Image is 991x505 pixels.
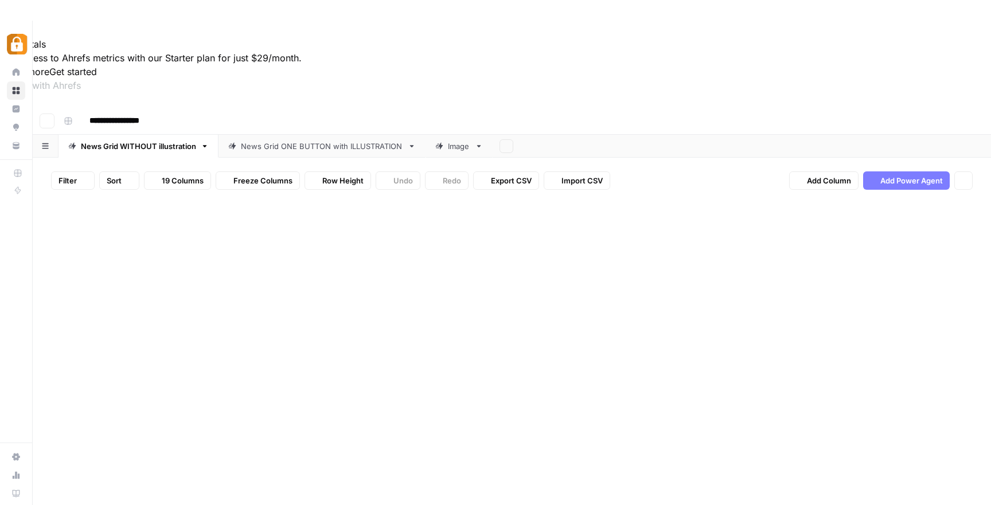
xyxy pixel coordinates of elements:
a: Learning Hub [7,484,25,503]
button: Row Height [305,171,371,190]
div: Image [448,140,470,152]
span: Undo [393,175,413,186]
span: Redo [443,175,461,186]
button: Sort [99,171,139,190]
div: News Grid WITHOUT illustration [81,140,196,152]
button: Export CSV [473,171,539,190]
span: Row Height [322,175,364,186]
button: Redo [425,171,469,190]
a: Opportunities [7,118,25,136]
a: Insights [7,100,25,118]
button: 19 Columns [144,171,211,190]
span: 19 Columns [162,175,204,186]
a: News Grid WITHOUT illustration [58,135,219,158]
button: Add Column [789,171,859,190]
button: Add Power Agent [863,171,950,190]
span: Filter [58,175,77,186]
a: Image [426,135,493,158]
button: Get started [49,65,97,79]
span: Export CSV [491,175,532,186]
button: Import CSV [544,171,610,190]
button: Filter [51,171,95,190]
div: News Grid ONE BUTTON with ILLUSTRATION [241,140,403,152]
span: Sort [107,175,122,186]
span: Add Column [807,175,851,186]
a: Your Data [7,136,25,155]
span: Add Power Agent [880,175,943,186]
a: News Grid ONE BUTTON with ILLUSTRATION [219,135,426,158]
span: Import CSV [561,175,603,186]
button: Freeze Columns [216,171,300,190]
span: Freeze Columns [233,175,292,186]
a: Usage [7,466,25,484]
button: Undo [376,171,420,190]
a: Settings [7,448,25,466]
